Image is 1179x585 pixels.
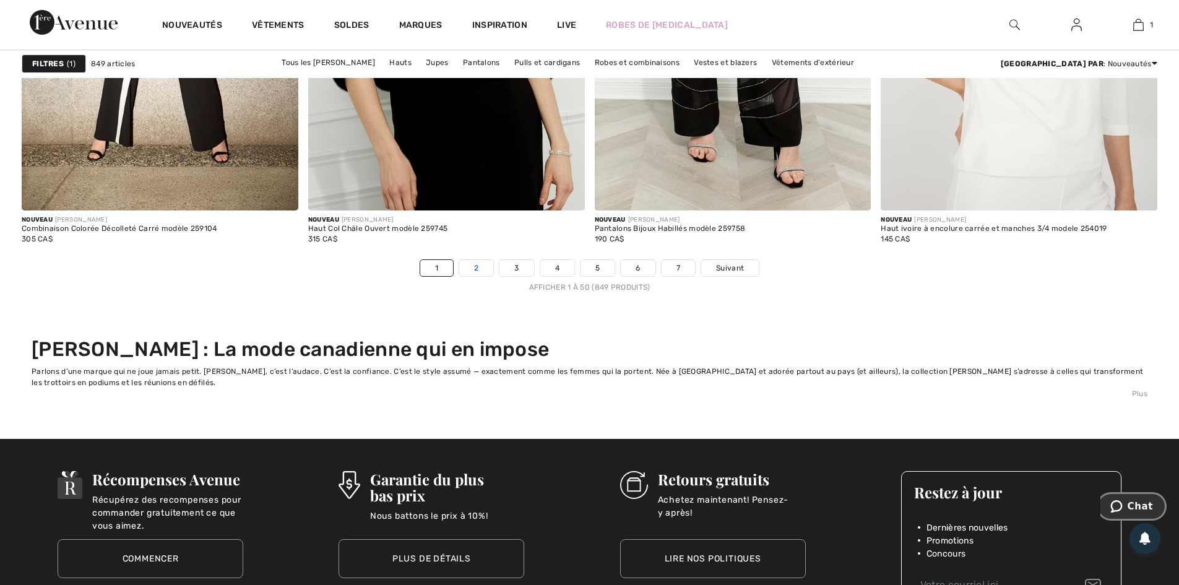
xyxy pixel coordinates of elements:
div: Plus [32,388,1147,399]
h3: Garantie du plus bas prix [370,471,525,503]
span: Nouveau [308,216,339,223]
a: 3 [499,260,533,276]
a: Marques [399,20,443,33]
a: Vêtements d'extérieur [766,54,860,71]
div: Haut ivoire à encolure carrée et manches 3/4 modele 254019 [881,225,1107,233]
p: Récupérez des recompenses pour commander gratuitement ce que vous aimez. [92,493,243,518]
strong: Filtres [32,58,64,69]
span: 305 CA$ [22,235,53,243]
a: Lire nos politiques [620,539,806,578]
span: 315 CA$ [308,235,337,243]
a: 7 [662,260,695,276]
span: Inspiration [472,20,527,33]
iframe: Ouvre un widget dans lequel vous pouvez chatter avec l’un de nos agents [1100,492,1167,523]
span: Concours [926,547,965,560]
a: Vestes et blazers [688,54,763,71]
a: Robes et combinaisons [589,54,686,71]
img: Garantie du plus bas prix [339,471,360,499]
a: Nouveautés [162,20,222,33]
span: 1 [67,58,76,69]
div: Haut Col Châle Ouvert modèle 259745 [308,225,448,233]
img: Mon panier [1133,17,1144,32]
div: Parlons d’une marque qui ne joue jamais petit. [PERSON_NAME], c’est l’audace. C’est la confiance.... [32,366,1147,388]
a: Soldes [334,20,369,33]
span: Dernières nouvelles [926,521,1008,534]
a: Hauts [383,54,418,71]
span: Nouveau [881,216,912,223]
a: Jupes [420,54,455,71]
img: Récompenses Avenue [58,471,82,499]
p: Achetez maintenant! Pensez-y après! [658,493,806,518]
div: [PERSON_NAME] [308,215,448,225]
a: Commencer [58,539,243,578]
span: 849 articles [91,58,136,69]
a: Suivant [701,260,759,276]
a: 5 [581,260,615,276]
h3: Récompenses Avenue [92,471,243,487]
strong: [GEOGRAPHIC_DATA] par [1001,59,1103,68]
a: Tous les [PERSON_NAME] [275,54,381,71]
a: Pulls et cardigans [508,54,586,71]
span: 145 CA$ [881,235,910,243]
img: recherche [1009,17,1020,32]
span: 190 CA$ [595,235,624,243]
div: [PERSON_NAME] [595,215,746,225]
img: Mes infos [1071,17,1082,32]
a: Se connecter [1061,17,1092,33]
h2: [PERSON_NAME] : La mode canadienne qui en impose [32,337,1147,361]
span: Promotions [926,534,974,547]
h3: Restez à jour [914,484,1108,500]
nav: Page navigation [22,259,1157,293]
img: Retours gratuits [620,471,648,499]
img: 1ère Avenue [30,10,118,35]
div: Pantalons Bijoux Habillés modèle 259758 [595,225,746,233]
a: 1 [420,260,453,276]
span: Nouveau [22,216,53,223]
div: [PERSON_NAME] [881,215,1107,225]
a: 6 [621,260,655,276]
p: Nous battons le prix à 10%! [370,509,525,534]
a: Live [557,19,576,32]
a: Robes de [MEDICAL_DATA] [606,19,728,32]
h3: Retours gratuits [658,471,806,487]
a: 1 [1108,17,1168,32]
a: 2 [459,260,493,276]
span: Nouveau [595,216,626,223]
a: Plus de détails [339,539,524,578]
a: Vêtements [252,20,304,33]
a: 4 [540,260,574,276]
div: : Nouveautés [1001,58,1157,69]
div: Combinaison Colorée Décolleté Carré modèle 259104 [22,225,217,233]
span: 1 [1150,19,1153,30]
a: Pantalons [457,54,506,71]
div: Afficher 1 à 50 (849 produits) [22,282,1157,293]
div: [PERSON_NAME] [22,215,217,225]
span: Suivant [716,262,744,274]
